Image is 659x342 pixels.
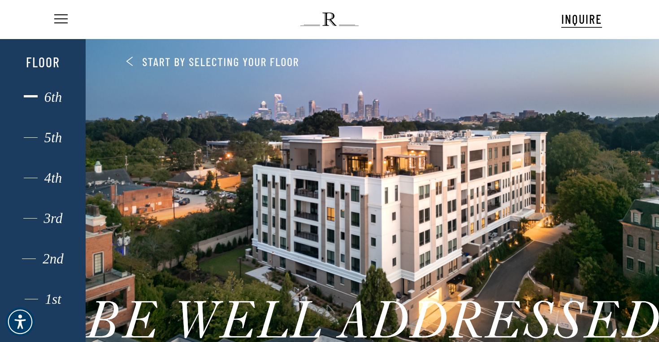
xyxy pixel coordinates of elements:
div: Accessibility Menu [6,307,35,336]
span: INQUIRE [561,11,602,26]
div: Floor [13,54,72,70]
div: 6th [13,92,72,103]
div: 1st [13,294,72,305]
img: The Regent [300,13,358,26]
div: 2nd [13,253,72,265]
div: 5th [13,132,72,144]
a: Navigation Menu [52,15,68,24]
a: INQUIRE [561,10,602,28]
div: 4th [13,172,72,184]
div: 3rd [13,213,72,224]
